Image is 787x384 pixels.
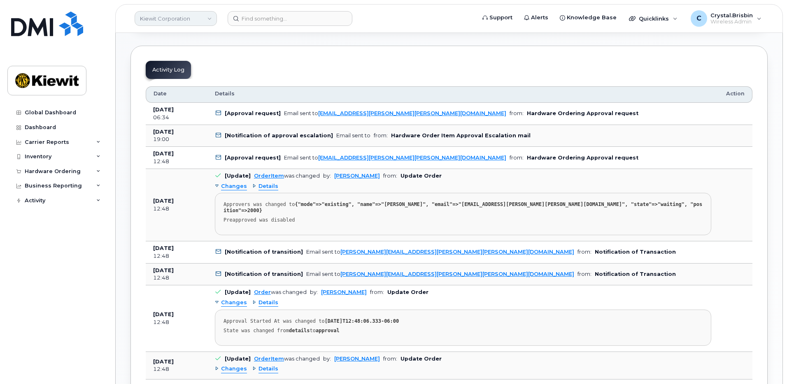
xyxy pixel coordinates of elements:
[153,274,200,282] div: 12:48
[224,217,703,223] div: Preapproved was disabled
[154,90,167,97] span: Date
[719,86,752,103] th: Action
[224,328,703,334] div: State was changed from to
[577,249,591,255] span: from:
[518,9,554,26] a: Alerts
[510,155,524,161] span: from:
[153,136,200,143] div: 19:00
[284,155,506,161] div: Email sent to
[153,311,174,317] b: [DATE]
[334,356,380,362] a: [PERSON_NAME]
[595,249,676,255] b: Notification of Transaction
[289,328,310,333] strong: details
[318,155,506,161] a: [EMAIL_ADDRESS][PERSON_NAME][PERSON_NAME][DOMAIN_NAME]
[336,132,370,139] div: Email sent to
[325,318,399,324] strong: [DATE]T12:48:06.333-06:00
[400,173,442,179] b: Update Order
[400,356,442,362] b: Update Order
[224,201,703,214] div: Approvers was changed to
[391,132,531,139] b: Hardware Order Item Approval Escalation mail
[284,110,506,116] div: Email sent to
[387,289,428,295] b: Update Order
[318,110,506,116] a: [EMAIL_ADDRESS][PERSON_NAME][PERSON_NAME][DOMAIN_NAME]
[153,252,200,260] div: 12:48
[254,173,284,179] a: OrderItem
[215,90,235,97] span: Details
[685,10,767,27] div: Crystal.Brisbin
[153,205,200,213] div: 12:48
[527,155,638,161] b: Hardware Ordering Approval request
[340,249,574,255] a: [PERSON_NAME][EMAIL_ADDRESS][PERSON_NAME][PERSON_NAME][DOMAIN_NAME]
[135,11,217,26] a: Kiewit Corporation
[340,271,574,277] a: [PERSON_NAME][EMAIL_ADDRESS][PERSON_NAME][PERSON_NAME][DOMAIN_NAME]
[254,356,284,362] a: OrderItem
[153,359,174,365] b: [DATE]
[383,173,397,179] span: from:
[510,110,524,116] span: from:
[153,245,174,251] b: [DATE]
[310,289,318,295] span: by:
[306,249,574,255] div: Email sent to
[153,319,200,326] div: 12:48
[639,15,669,22] span: Quicklinks
[306,271,574,277] div: Email sent to
[531,14,548,22] span: Alerts
[321,289,367,295] a: [PERSON_NAME]
[153,106,174,113] b: [DATE]
[153,114,200,121] div: 06:34
[224,318,703,324] div: Approval Started At was changed to
[710,12,753,19] span: Crystal.Brisbin
[153,150,174,157] b: [DATE]
[254,289,307,295] div: was changed
[153,198,174,204] b: [DATE]
[153,267,174,273] b: [DATE]
[221,299,247,307] span: Changes
[334,173,380,179] a: [PERSON_NAME]
[225,173,251,179] b: [Update]
[323,356,331,362] span: by:
[751,348,781,378] iframe: Messenger Launcher
[527,110,638,116] b: Hardware Ordering Approval request
[225,271,303,277] b: [Notification of transition]
[258,299,278,307] span: Details
[258,183,278,190] span: Details
[374,132,388,139] span: from:
[254,356,320,362] div: was changed
[228,11,352,26] input: Find something...
[696,14,701,23] span: C
[225,249,303,255] b: [Notification of transition]
[153,158,200,165] div: 12:48
[153,129,174,135] b: [DATE]
[225,356,251,362] b: [Update]
[489,14,512,22] span: Support
[225,289,251,295] b: [Update]
[221,365,247,373] span: Changes
[225,155,281,161] b: [Approval request]
[370,289,384,295] span: from:
[383,356,397,362] span: from:
[254,173,320,179] div: was changed
[577,271,591,277] span: from:
[323,173,331,179] span: by:
[254,289,271,295] a: Order
[153,365,200,373] div: 12:48
[258,365,278,373] span: Details
[225,132,333,139] b: [Notification of approval escalation]
[225,110,281,116] b: [Approval request]
[567,14,617,22] span: Knowledge Base
[623,10,683,27] div: Quicklinks
[224,201,702,213] strong: {"mode"=>"existing", "name"=>"[PERSON_NAME]", "email"=>"[EMAIL_ADDRESS][PERSON_NAME][PERSON_NAME]...
[316,328,340,333] strong: approval
[221,183,247,190] span: Changes
[710,19,753,25] span: Wireless Admin
[477,9,518,26] a: Support
[554,9,622,26] a: Knowledge Base
[595,271,676,277] b: Notification of Transaction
